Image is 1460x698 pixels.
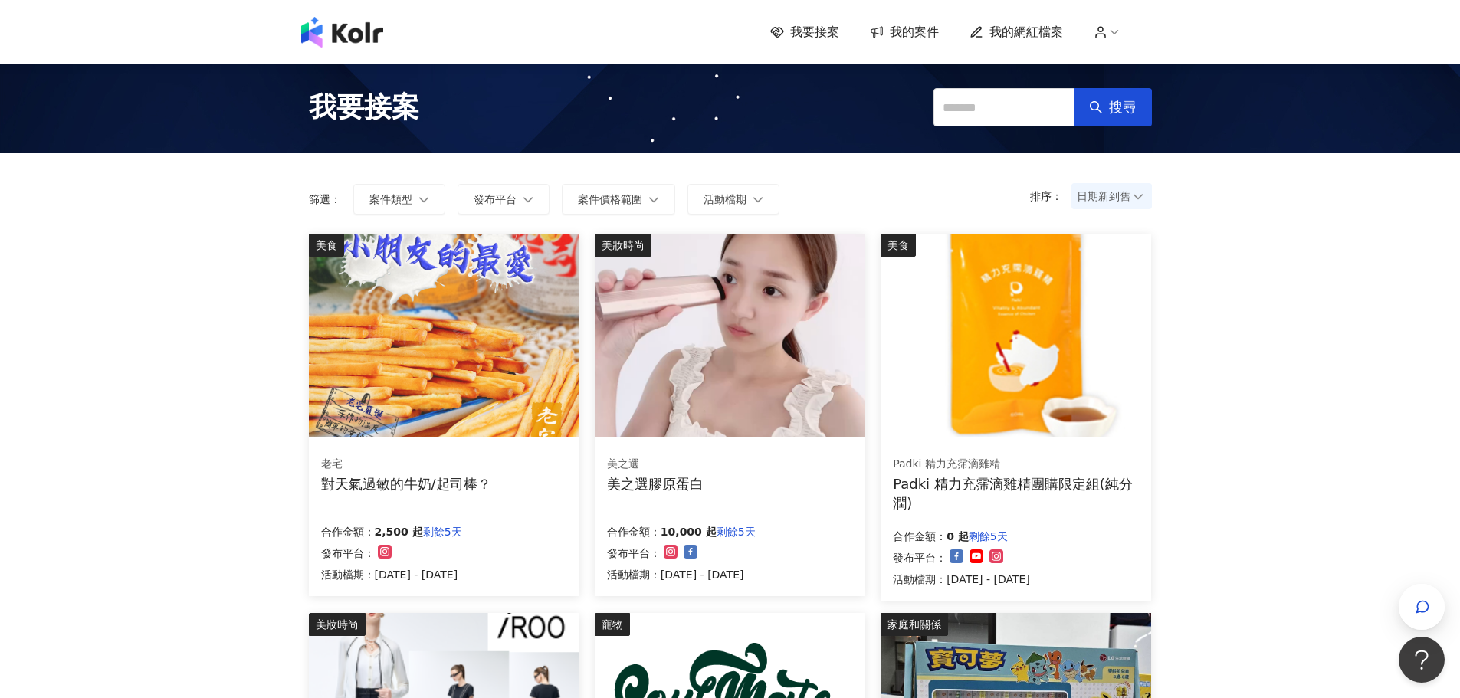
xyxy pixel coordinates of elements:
p: 剩餘5天 [717,523,756,541]
span: search [1089,100,1103,114]
div: Padki 精力充霈滴雞精團購限定組(純分潤) [893,474,1139,513]
p: 篩選： [309,193,341,205]
p: 活動檔期：[DATE] - [DATE] [607,565,756,584]
button: 發布平台 [458,184,550,215]
p: 活動檔期：[DATE] - [DATE] [321,565,462,584]
p: 合作金額： [321,523,375,541]
div: 美之選膠原蛋白 [607,474,704,493]
span: 我要接案 [790,24,839,41]
div: 美妝時尚 [309,613,366,636]
span: 我的網紅檔案 [989,24,1063,41]
span: 發布平台 [474,193,517,205]
div: Padki 精力充霈滴雞精 [893,457,1138,472]
button: 案件價格範圍 [562,184,675,215]
a: 我的案件 [870,24,939,41]
p: 活動檔期：[DATE] - [DATE] [893,570,1030,588]
div: 寵物 [595,613,630,636]
p: 10,000 起 [661,523,717,541]
span: 案件價格範圍 [578,193,642,205]
p: 合作金額： [607,523,661,541]
span: 我要接案 [309,88,419,126]
button: 搜尋 [1074,88,1152,126]
div: 對天氣過敏的牛奶/起司棒？ [321,474,491,493]
div: 老宅 [321,457,491,472]
p: 發布平台： [321,544,375,562]
img: 老宅牛奶棒/老宅起司棒 [309,234,579,437]
span: 搜尋 [1109,99,1137,116]
span: 活動檔期 [704,193,746,205]
span: 日期新到舊 [1077,185,1147,208]
span: 我的案件 [890,24,939,41]
img: 美之選膠原蛋白送RF美容儀 [595,234,865,437]
p: 合作金額： [893,527,947,546]
p: 2,500 起 [375,523,423,541]
a: 我要接案 [770,24,839,41]
p: 0 起 [947,527,969,546]
button: 案件類型 [353,184,445,215]
div: 美妝時尚 [595,234,651,257]
a: 我的網紅檔案 [970,24,1063,41]
button: 活動檔期 [687,184,779,215]
div: 美食 [309,234,344,257]
img: Padki 精力充霈滴雞精(團購限定組) [881,234,1150,437]
div: 美食 [881,234,916,257]
span: 案件類型 [369,193,412,205]
iframe: Help Scout Beacon - Open [1399,637,1445,683]
p: 發布平台： [607,544,661,562]
p: 發布平台： [893,549,947,567]
p: 排序： [1030,190,1071,202]
img: logo [301,17,383,48]
div: 美之選 [607,457,704,472]
p: 剩餘5天 [969,527,1008,546]
p: 剩餘5天 [423,523,462,541]
div: 家庭和關係 [881,613,948,636]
